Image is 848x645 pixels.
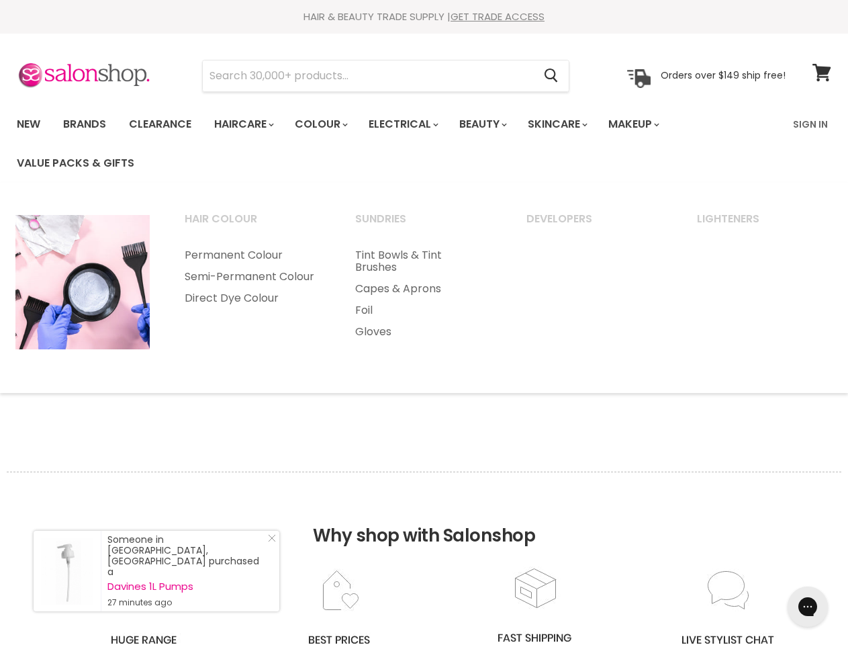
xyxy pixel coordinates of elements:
[449,110,515,138] a: Beauty
[107,581,266,592] a: Davines 1L Pumps
[518,110,596,138] a: Skincare
[359,110,446,138] a: Electrical
[338,245,506,343] ul: Main menu
[168,245,336,309] ul: Main menu
[7,105,785,183] ul: Main menu
[168,288,336,309] a: Direct Dye Colour
[7,110,50,138] a: New
[338,245,506,278] a: Tint Bowls & Tint Brushes
[53,110,116,138] a: Brands
[781,582,835,632] iframe: Gorgias live chat messenger
[510,208,677,242] a: Developers
[107,534,266,608] div: Someone in [GEOGRAPHIC_DATA], [GEOGRAPHIC_DATA] purchased a
[168,245,336,266] a: Permanent Colour
[338,321,506,343] a: Gloves
[661,69,786,81] p: Orders over $149 ship free!
[168,208,336,242] a: Hair Colour
[680,208,848,242] a: Lighteners
[268,534,276,542] svg: Close Icon
[119,110,201,138] a: Clearance
[533,60,569,91] button: Search
[263,534,276,548] a: Close Notification
[107,597,266,608] small: 27 minutes ago
[203,60,533,91] input: Search
[7,149,144,177] a: Value Packs & Gifts
[785,110,836,138] a: Sign In
[338,208,506,242] a: Sundries
[598,110,667,138] a: Makeup
[34,531,101,611] a: Visit product page
[202,60,569,92] form: Product
[168,266,336,288] a: Semi-Permanent Colour
[285,110,356,138] a: Colour
[338,300,506,321] a: Foil
[204,110,282,138] a: Haircare
[451,9,545,24] a: GET TRADE ACCESS
[338,278,506,300] a: Capes & Aprons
